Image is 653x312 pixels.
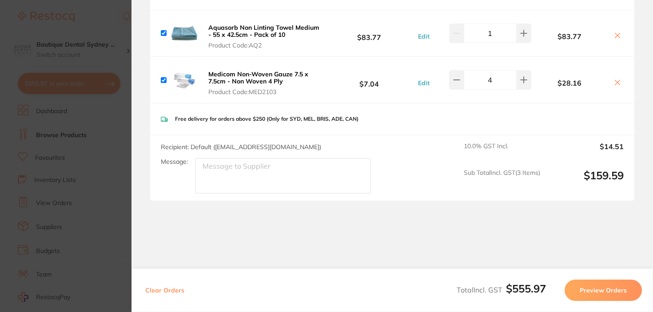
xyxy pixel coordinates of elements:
[531,32,608,40] b: $83.77
[175,116,358,122] p: Free delivery for orders above $250 (Only for SYD, MEL, BRIS, ADE, CAN)
[143,280,187,301] button: Clear Orders
[547,169,624,194] output: $159.59
[464,142,540,162] span: 10.0 % GST Incl.
[161,143,321,151] span: Recipient: Default ( [EMAIL_ADDRESS][DOMAIN_NAME] )
[208,70,308,85] b: Medicom Non-Woven Gauze 7.5 x 7.5cm - Non Woven 4 Ply
[415,79,432,87] button: Edit
[161,158,188,166] label: Message:
[506,282,546,295] b: $555.97
[170,66,199,94] img: eG50aGlndA
[206,70,323,96] button: Medicom Non-Woven Gauze 7.5 x 7.5cm - Non Woven 4 Ply Product Code:MED2103
[457,285,546,294] span: Total Incl. GST
[208,88,320,95] span: Product Code: MED2103
[208,42,320,49] span: Product Code: AQ2
[323,25,415,42] b: $83.77
[415,32,432,40] button: Edit
[565,280,642,301] button: Preview Orders
[547,142,624,162] output: $14.51
[464,169,540,194] span: Sub Total Incl. GST ( 3 Items)
[206,24,323,49] button: Aquasorb Non Linting Towel Medium - 55 x 42.5cm - Pack of 10 Product Code:AQ2
[170,19,199,47] img: MGxpOGphdw
[323,72,415,88] b: $7.04
[208,24,319,39] b: Aquasorb Non Linting Towel Medium - 55 x 42.5cm - Pack of 10
[531,79,608,87] b: $28.16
